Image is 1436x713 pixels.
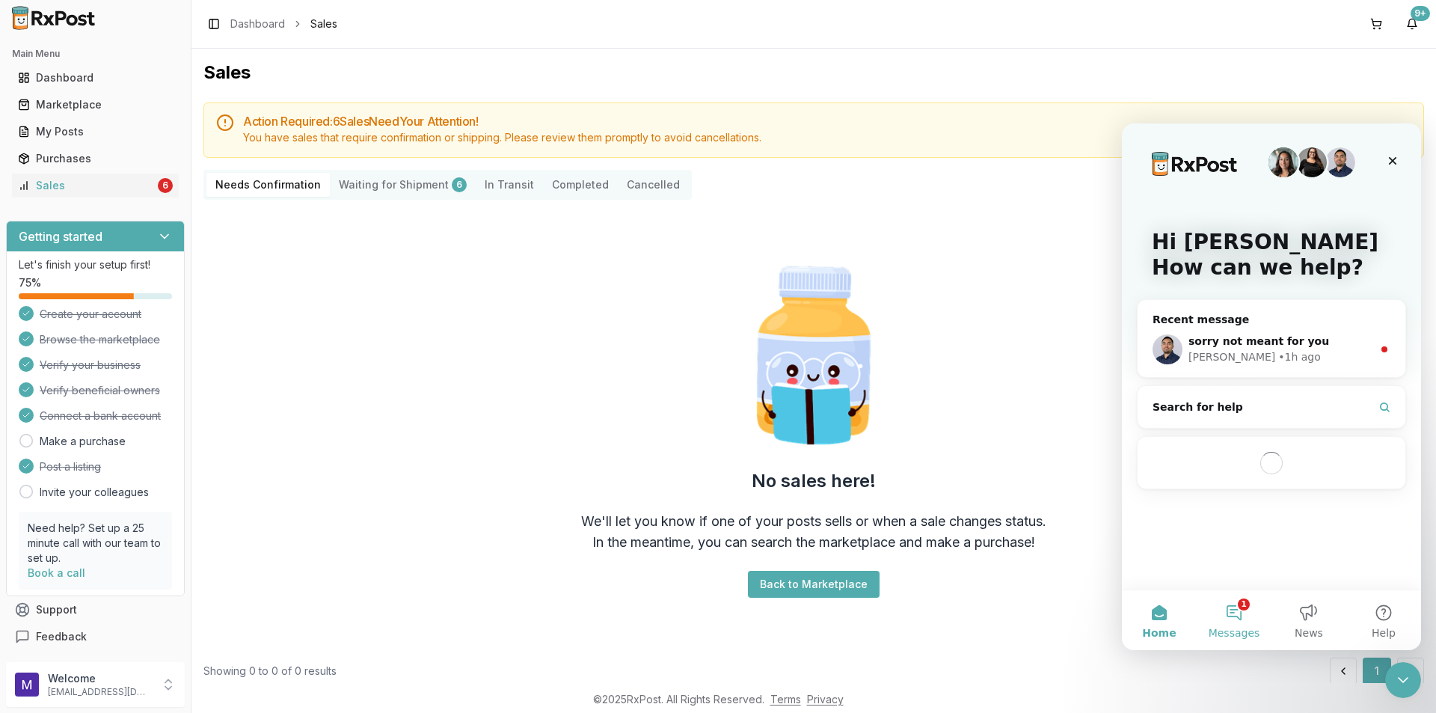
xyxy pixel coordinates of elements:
span: Post a listing [40,459,101,474]
span: 75 % [19,275,41,290]
button: 9+ [1400,12,1424,36]
h5: Action Required: 6 Sale s Need Your Attention! [243,115,1411,127]
button: Feedback [6,623,185,650]
p: Welcome [48,671,152,686]
button: Completed [543,173,618,197]
a: Terms [770,693,801,706]
div: You have sales that require confirmation or shipping. Please review them promptly to avoid cancel... [243,130,1411,145]
button: Waiting for Shipment [330,173,476,197]
button: Marketplace [6,93,185,117]
button: Back to Marketplace [748,571,880,598]
a: Book a call [28,566,85,579]
a: Purchases [12,145,179,172]
div: My Posts [18,124,173,139]
div: 6 [158,178,173,193]
div: 6 [452,177,467,192]
h1: Sales [203,61,1424,85]
button: My Posts [6,120,185,144]
div: Showing 0 to 0 of 0 results [203,664,337,679]
span: Browse the marketplace [40,332,160,347]
div: 9+ [1411,6,1430,21]
img: User avatar [15,673,39,697]
nav: breadcrumb [230,16,337,31]
div: Marketplace [18,97,173,112]
div: Purchases [18,151,173,166]
div: We'll let you know if one of your posts sells or when a sale changes status. [581,511,1046,532]
span: Sales [310,16,337,31]
a: Privacy [807,693,844,706]
a: Sales6 [12,172,179,199]
span: Verify beneficial owners [40,383,160,398]
h2: No sales here! [752,469,876,493]
p: Need help? Set up a 25 minute call with our team to set up. [28,521,163,566]
div: In the meantime, you can search the marketplace and make a purchase! [592,532,1035,553]
span: Create your account [40,307,141,322]
button: Sales6 [6,174,185,198]
a: Marketplace [12,91,179,118]
h3: Getting started [19,227,102,245]
img: Smart Pill Bottle [718,260,909,451]
a: Make a purchase [40,434,126,449]
div: Sales [18,178,155,193]
iframe: Intercom live chat [1122,123,1421,650]
a: My Posts [12,118,179,145]
div: Dashboard [18,70,173,85]
button: Dashboard [6,66,185,90]
button: Cancelled [618,173,689,197]
a: Dashboard [230,16,285,31]
p: [EMAIL_ADDRESS][DOMAIN_NAME] [48,686,152,698]
iframe: Intercom live chat [1385,662,1421,698]
span: Connect a bank account [40,408,161,423]
button: In Transit [476,173,543,197]
span: Feedback [36,629,87,644]
button: Needs Confirmation [206,173,330,197]
a: Invite your colleagues [40,485,149,500]
h2: Main Menu [12,48,179,60]
a: Dashboard [12,64,179,91]
img: RxPost Logo [6,6,102,30]
button: Support [6,596,185,623]
span: Verify your business [40,358,141,373]
p: Let's finish your setup first! [19,257,172,272]
button: Purchases [6,147,185,171]
button: 1 [1363,658,1391,685]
